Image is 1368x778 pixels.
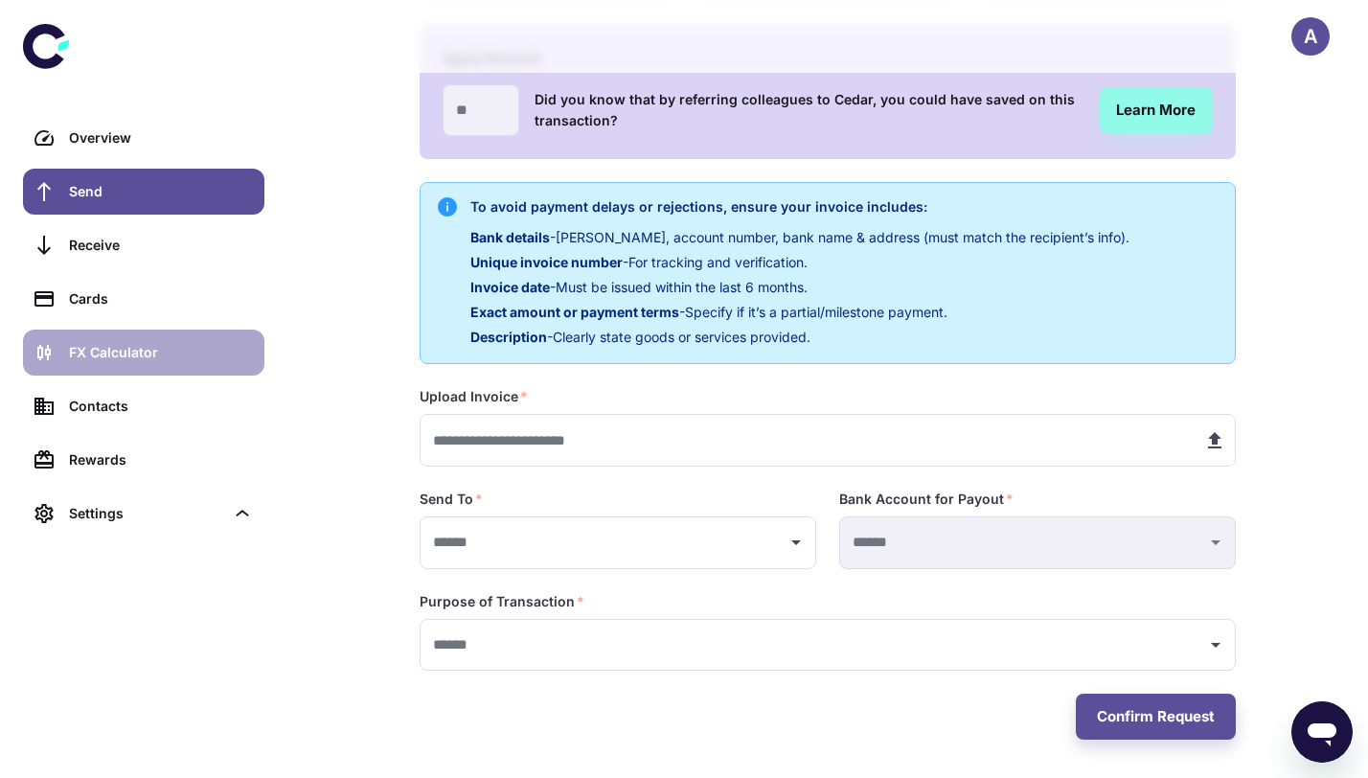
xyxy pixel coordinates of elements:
a: FX Calculator [23,330,264,376]
p: - [PERSON_NAME], account number, bank name & address (must match the recipient’s info). [470,227,1129,248]
div: Overview [69,127,253,149]
span: Description [470,329,547,345]
span: Exact amount or payment terms [470,304,679,320]
p: - Clearly state goods or services provided. [470,327,1129,348]
a: Send [23,169,264,215]
button: A [1291,17,1330,56]
a: Cards [23,276,264,322]
div: Cards [69,288,253,309]
label: Bank Account for Payout [839,490,1014,509]
iframe: Button to launch messaging window, conversation in progress [1291,701,1353,763]
a: Contacts [23,383,264,429]
p: - Must be issued within the last 6 months. [470,277,1129,298]
div: Rewards [69,449,253,470]
label: Upload Invoice [420,387,528,406]
a: Learn More [1100,87,1213,133]
button: Open [1202,631,1229,658]
label: Purpose of Transaction [420,592,584,611]
span: Unique invoice number [470,254,623,270]
button: Confirm Request [1076,694,1236,740]
label: Send To [420,490,483,509]
a: Rewards [23,437,264,483]
p: - Specify if it’s a partial/milestone payment. [470,302,1129,323]
p: - For tracking and verification. [470,252,1129,273]
div: Settings [23,491,264,537]
span: Bank details [470,229,550,245]
span: Invoice date [470,279,550,295]
button: Open [783,529,809,556]
div: Receive [69,235,253,256]
a: Overview [23,115,264,161]
a: Receive [23,222,264,268]
h6: To avoid payment delays or rejections, ensure your invoice includes: [470,196,1129,217]
h6: Did you know that by referring colleagues to Cedar, you could have saved on this transaction? [535,89,1084,131]
div: Settings [69,503,224,524]
div: Contacts [69,396,253,417]
div: Send [69,181,253,202]
div: FX Calculator [69,342,253,363]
